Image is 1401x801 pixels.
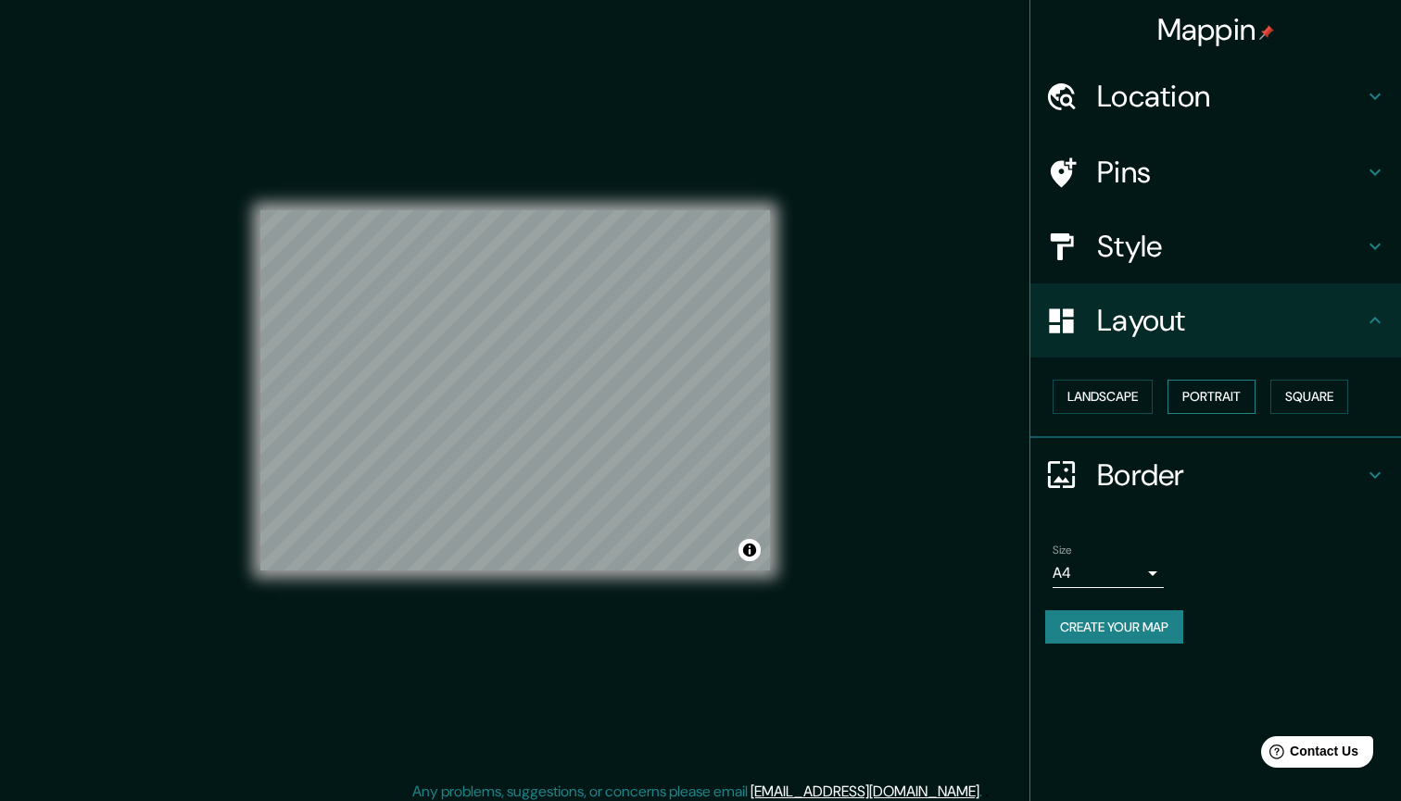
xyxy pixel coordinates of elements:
[1270,380,1348,414] button: Square
[1030,209,1401,283] div: Style
[1157,11,1275,48] h4: Mappin
[1097,457,1364,494] h4: Border
[1053,558,1164,588] div: A4
[1236,729,1381,781] iframe: Help widget launcher
[1053,542,1072,557] label: Size
[1030,59,1401,133] div: Location
[1097,302,1364,339] h4: Layout
[260,210,770,570] canvas: Map
[1053,380,1153,414] button: Landscape
[751,782,979,801] a: [EMAIL_ADDRESS][DOMAIN_NAME]
[1045,610,1183,645] button: Create your map
[1030,438,1401,512] div: Border
[1030,283,1401,357] div: Layout
[1097,228,1364,265] h4: Style
[1167,380,1256,414] button: Portrait
[1259,25,1274,40] img: pin-icon.png
[1030,135,1401,209] div: Pins
[738,539,761,561] button: Toggle attribution
[1097,154,1364,191] h4: Pins
[1097,78,1364,115] h4: Location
